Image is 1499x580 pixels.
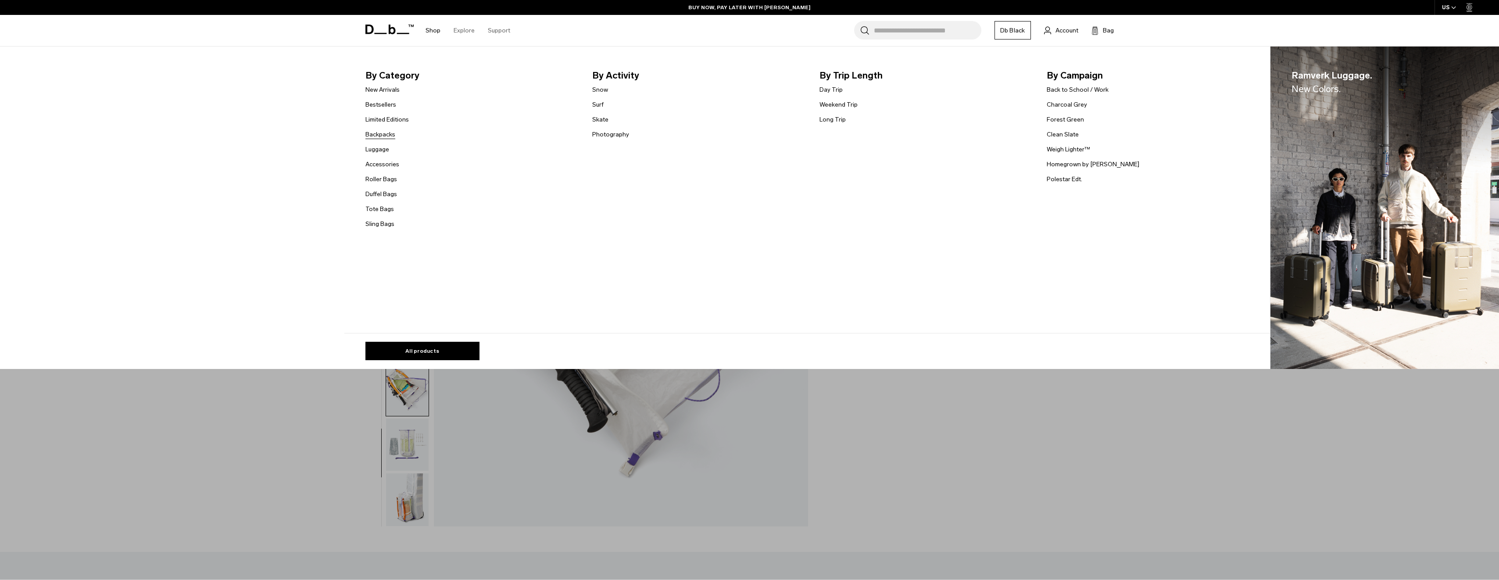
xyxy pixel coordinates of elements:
a: Long Trip [819,115,846,124]
img: Db [1270,47,1499,369]
a: Support [488,15,510,46]
a: Db Black [995,21,1031,39]
a: Forest Green [1047,115,1084,124]
a: Roller Bags [365,175,397,184]
a: Surf [592,100,604,109]
a: Skate [592,115,608,124]
a: New Arrivals [365,85,400,94]
a: Limited Editions [365,115,409,124]
a: Photography [592,130,629,139]
a: All products [365,342,479,360]
a: Shop [426,15,440,46]
a: Clean Slate [1047,130,1079,139]
a: Homegrown by [PERSON_NAME] [1047,160,1139,169]
a: Explore [454,15,475,46]
a: Ramverk Luggage.New Colors. Db [1270,47,1499,369]
a: Luggage [365,145,389,154]
span: Bag [1103,26,1114,35]
a: Tote Bags [365,204,394,214]
a: Back to School / Work [1047,85,1109,94]
nav: Main Navigation [419,15,517,46]
button: Bag [1091,25,1114,36]
a: Polestar Edt. [1047,175,1082,184]
a: Bestsellers [365,100,396,109]
span: Account [1055,26,1078,35]
a: Charcoal Grey [1047,100,1087,109]
span: By Campaign [1047,68,1260,82]
a: Snow [592,85,608,94]
a: Day Trip [819,85,843,94]
span: By Activity [592,68,805,82]
a: Weigh Lighter™ [1047,145,1090,154]
a: Sling Bags [365,219,394,229]
a: Weekend Trip [819,100,858,109]
a: Accessories [365,160,399,169]
span: Ramverk Luggage. [1292,68,1372,96]
a: BUY NOW, PAY LATER WITH [PERSON_NAME] [688,4,811,11]
span: By Category [365,68,579,82]
a: Duffel Bags [365,190,397,199]
span: New Colors. [1292,83,1341,94]
a: Account [1044,25,1078,36]
span: By Trip Length [819,68,1033,82]
a: Backpacks [365,130,395,139]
